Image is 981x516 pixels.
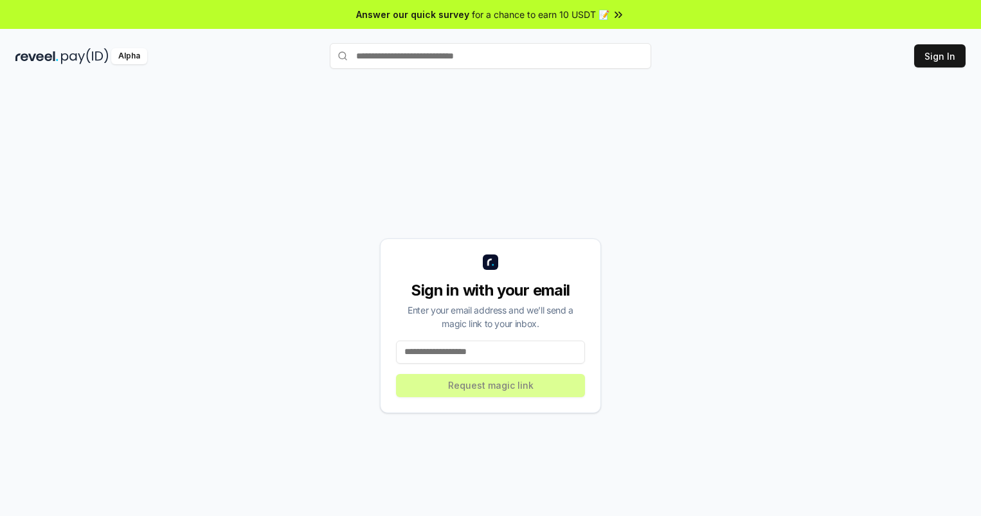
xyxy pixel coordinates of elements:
img: pay_id [61,48,109,64]
span: for a chance to earn 10 USDT 📝 [472,8,609,21]
button: Sign In [914,44,966,67]
div: Enter your email address and we’ll send a magic link to your inbox. [396,303,585,330]
img: reveel_dark [15,48,59,64]
img: logo_small [483,254,498,270]
div: Sign in with your email [396,280,585,301]
span: Answer our quick survey [356,8,469,21]
div: Alpha [111,48,147,64]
